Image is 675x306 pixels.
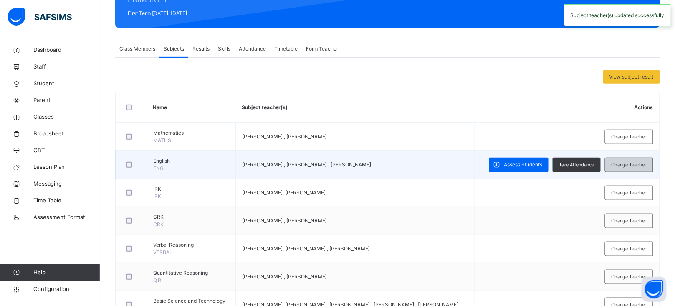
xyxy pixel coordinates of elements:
[33,130,100,138] span: Broadsheet
[475,92,660,123] th: Actions
[33,113,100,121] span: Classes
[612,161,647,168] span: Change Teacher
[242,273,327,280] span: [PERSON_NAME] , [PERSON_NAME]
[235,92,475,123] th: Subject teacher(s)
[147,92,235,123] th: Name
[33,79,100,88] span: Student
[33,285,100,293] span: Configuration
[153,185,229,193] span: IRK
[504,161,542,168] span: Assess Students
[564,4,671,25] div: Subject teacher(s) updated successfully
[33,163,100,171] span: Lesson Plan
[612,273,647,280] span: Change Teacher
[612,245,647,252] span: Change Teacher
[609,73,654,81] span: View subject result
[153,213,229,221] span: CRK
[239,45,266,53] span: Attendance
[33,213,100,222] span: Assessment Format
[612,189,647,196] span: Change Teacher
[119,45,155,53] span: Class Members
[153,165,164,171] span: ENG
[559,161,594,168] span: Take Attendance
[33,146,100,155] span: CBT
[153,297,229,305] span: Basic Science and Technology
[33,180,100,188] span: Messaging
[153,157,229,165] span: English
[153,129,229,137] span: Mathematics
[153,241,229,249] span: Verbal Reasoning
[192,45,210,53] span: Results
[33,63,100,71] span: Staff
[153,193,161,199] span: IRK
[642,277,667,302] button: Open asap
[306,45,338,53] span: Form Teacher
[153,249,172,255] span: VERBAL
[33,46,100,54] span: Dashboard
[242,161,371,168] span: [PERSON_NAME] , [PERSON_NAME] , [PERSON_NAME]
[153,269,229,277] span: Quantitative Reasoning
[274,45,298,53] span: Timetable
[242,245,370,252] span: [PERSON_NAME], [PERSON_NAME] , [PERSON_NAME]
[8,8,72,25] img: safsims
[218,45,230,53] span: Skills
[33,268,100,277] span: Help
[612,133,647,140] span: Change Teacher
[242,217,327,224] span: [PERSON_NAME] , [PERSON_NAME]
[242,133,327,140] span: [PERSON_NAME] , [PERSON_NAME]
[153,221,164,227] span: CRK
[153,137,171,143] span: MATHS
[242,189,326,196] span: [PERSON_NAME], [PERSON_NAME]
[612,217,647,224] span: Change Teacher
[33,196,100,205] span: Time Table
[153,277,161,283] span: Q.R
[33,96,100,105] span: Parent
[164,45,184,53] span: Subjects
